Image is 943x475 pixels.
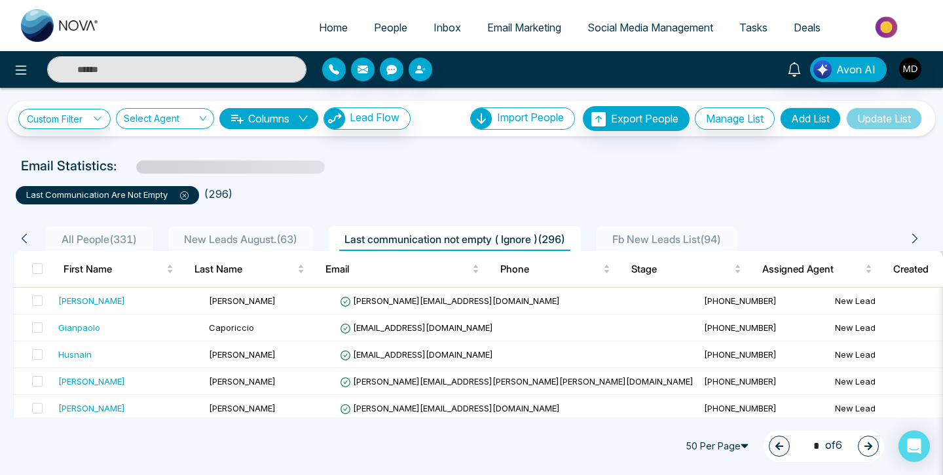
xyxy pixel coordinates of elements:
img: Nova CRM Logo [21,9,100,42]
div: [PERSON_NAME] [58,375,125,388]
span: Export People [611,112,678,125]
button: Export People [583,106,690,131]
th: Last Name [184,251,315,288]
span: Deals [794,21,821,34]
span: [PERSON_NAME] [209,403,276,413]
a: Deals [781,15,834,40]
span: New Leads August. ( 63 ) [179,233,303,246]
span: Import People [497,111,564,124]
a: Tasks [726,15,781,40]
span: People [374,21,407,34]
button: Avon AI [810,57,887,82]
span: All People ( 331 ) [56,233,142,246]
span: [PERSON_NAME][EMAIL_ADDRESS][PERSON_NAME][PERSON_NAME][DOMAIN_NAME] [340,376,693,387]
th: Phone [490,251,621,288]
span: Social Media Management [587,21,713,34]
button: Columnsdown [219,108,318,129]
span: Caporiccio [209,322,254,333]
span: Assigned Agent [762,261,862,277]
span: Avon AI [836,62,876,77]
span: 50 Per Page [680,436,758,457]
span: [PHONE_NUMBER] [704,403,777,413]
span: [PHONE_NUMBER] [704,295,777,306]
button: Update List [846,107,922,130]
span: Home [319,21,348,34]
a: Inbox [420,15,474,40]
span: Stage [631,261,731,277]
span: [PERSON_NAME][EMAIL_ADDRESS][DOMAIN_NAME] [340,295,560,306]
span: Email [325,261,470,277]
p: Email Statistics: [21,156,117,176]
a: Custom Filter [18,109,111,129]
span: of 6 [805,437,842,455]
span: [PHONE_NUMBER] [704,322,777,333]
span: First Name [64,261,164,277]
div: [PERSON_NAME] [58,294,125,307]
div: Open Intercom Messenger [898,430,930,462]
span: [PHONE_NUMBER] [704,376,777,387]
span: [PERSON_NAME] [209,295,276,306]
span: [PERSON_NAME][EMAIL_ADDRESS][DOMAIN_NAME] [340,403,560,413]
th: Assigned Agent [752,251,883,288]
img: User Avatar [899,58,921,80]
span: [PERSON_NAME] [209,349,276,360]
img: Lead Flow [813,60,832,79]
p: last communication are not empty [26,189,189,202]
button: Lead Flow [324,107,411,130]
button: Manage List [695,107,775,130]
a: Social Media Management [574,15,726,40]
span: Inbox [434,21,461,34]
a: Home [306,15,361,40]
th: Stage [621,251,752,288]
span: Phone [500,261,601,277]
div: Husnain [58,348,92,361]
img: Market-place.gif [840,12,935,42]
span: down [298,113,308,124]
th: First Name [53,251,184,288]
a: Lead FlowLead Flow [318,107,411,130]
span: Email Marketing [487,21,561,34]
span: [EMAIL_ADDRESS][DOMAIN_NAME] [340,349,493,360]
li: ( 296 ) [204,186,232,202]
span: [PHONE_NUMBER] [704,349,777,360]
span: [PERSON_NAME] [209,376,276,387]
button: Add List [780,107,841,130]
div: Gianpaolo [58,321,100,334]
th: Email [315,251,490,288]
div: [PERSON_NAME] [58,402,125,415]
a: Email Marketing [474,15,574,40]
img: Lead Flow [324,108,345,129]
span: Tasks [739,21,767,34]
span: Last communication not empty ( Ignore ) ( 296 ) [339,233,570,246]
span: [EMAIL_ADDRESS][DOMAIN_NAME] [340,322,493,333]
span: Last Name [194,261,295,277]
a: People [361,15,420,40]
span: Lead Flow [350,111,399,124]
span: Fb New Leads List ( 94 ) [607,233,726,246]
